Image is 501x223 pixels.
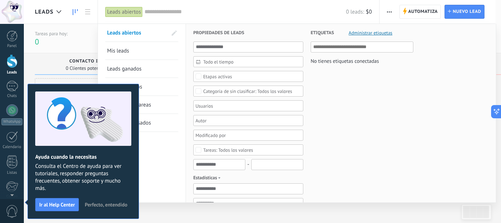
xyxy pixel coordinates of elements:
span: - [247,159,249,170]
li: Leads atrasados [105,114,178,132]
span: Estadísticas [193,174,223,181]
span: Ir al Help Center [39,202,75,207]
span: Leads ganados [107,65,142,72]
span: Todo el tiempo [203,59,299,65]
span: Consulta el Centro de ayuda para ver tutoriales, responder preguntas frecuentes, obtener soporte ... [35,163,131,192]
div: Etapas activas [203,74,232,79]
span: Mis leads [107,47,129,54]
div: Calendario [1,145,23,150]
span: $0 [366,8,372,15]
div: Listas [1,170,23,175]
span: Leads perdidos [107,83,142,90]
div: Chats [1,94,23,98]
div: No tienes etiquetas conectadas [311,56,379,66]
div: Todos los valores [203,89,292,94]
span: Administrar etiquetas [349,30,392,35]
li: Leads ganados [105,60,178,78]
button: Ir al Help Center [35,198,79,211]
div: Leads [1,70,23,75]
a: Leads perdidos [107,78,176,96]
a: Leads ganados [107,60,176,78]
span: Leads abiertos [107,29,141,36]
a: Leads abiertos [107,24,167,42]
li: Leads sin tareas [105,96,178,114]
span: Propiedades de leads [193,24,244,42]
div: WhatsApp [1,118,22,125]
div: Leads abiertos [105,7,143,17]
a: Mis leads [107,42,176,60]
li: Leads abiertos [105,24,178,42]
button: Perfecto, entendido [81,199,131,210]
h2: Ayuda cuando la necesitas [35,154,131,161]
div: Todos los valores [203,147,253,153]
a: Leads sin tareas [107,96,176,114]
div: Panel [1,44,23,48]
li: Leads perdidos [105,78,178,96]
span: 0 leads: [346,8,364,15]
span: Etiquetas [311,24,334,42]
span: Perfecto, entendido [85,202,127,207]
a: Leads atrasados [107,114,176,132]
li: Mis leads [105,42,178,60]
